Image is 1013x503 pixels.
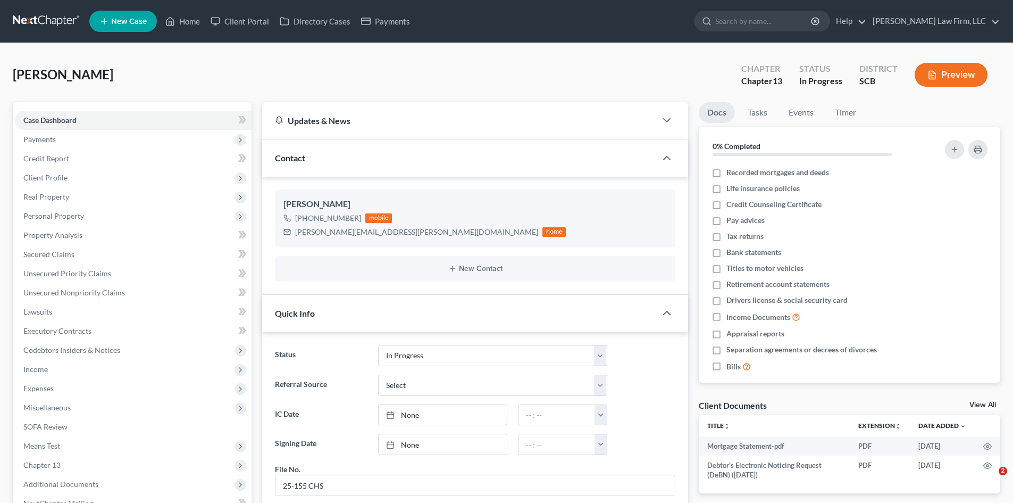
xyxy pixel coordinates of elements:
[365,213,392,223] div: mobile
[356,12,415,31] a: Payments
[15,283,252,302] a: Unsecured Nonpriority Claims
[15,226,252,245] a: Property Analysis
[780,102,822,123] a: Events
[205,12,274,31] a: Client Portal
[13,67,113,82] span: [PERSON_NAME]
[15,321,252,341] a: Executory Contracts
[726,361,741,372] span: Bills
[518,405,595,425] input: -- : --
[23,307,52,316] span: Lawsuits
[23,480,98,489] span: Additional Documents
[23,384,54,393] span: Expenses
[23,173,68,182] span: Client Profile
[726,344,877,355] span: Separation agreements or decrees of divorces
[283,198,667,211] div: [PERSON_NAME]
[850,456,910,485] td: PDF
[699,456,850,485] td: Debtor's Electronic Noticing Request (DeBN) ([DATE])
[23,135,56,144] span: Payments
[826,102,865,123] a: Timer
[160,12,205,31] a: Home
[739,102,776,123] a: Tasks
[15,111,252,130] a: Case Dashboard
[799,63,842,75] div: Status
[799,75,842,87] div: In Progress
[295,227,538,237] div: [PERSON_NAME][EMAIL_ADDRESS][PERSON_NAME][DOMAIN_NAME]
[275,115,643,126] div: Updates & News
[23,460,61,469] span: Chapter 13
[23,422,68,431] span: SOFA Review
[270,345,372,366] label: Status
[15,264,252,283] a: Unsecured Priority Claims
[275,464,300,475] div: File No.
[724,423,730,430] i: unfold_more
[23,154,69,163] span: Credit Report
[726,215,765,226] span: Pay advices
[518,434,595,455] input: -- : --
[910,436,975,456] td: [DATE]
[831,12,866,31] a: Help
[726,279,830,290] span: Retirement account statements
[295,213,361,224] div: [PHONE_NUMBER]
[23,365,48,374] span: Income
[977,467,1002,492] iframe: Intercom live chat
[23,211,84,220] span: Personal Property
[379,434,507,455] a: None
[859,63,898,75] div: District
[895,423,901,430] i: unfold_more
[726,231,764,242] span: Tax returns
[726,312,790,323] span: Income Documents
[15,302,252,321] a: Lawsuits
[270,405,372,426] label: IC Date
[23,288,125,297] span: Unsecured Nonpriority Claims
[741,63,782,75] div: Chapter
[23,345,120,354] span: Codebtors Insiders & Notices
[699,400,767,411] div: Client Documents
[23,441,60,450] span: Means Test
[918,422,966,430] a: Date Added expand_more
[23,116,77,125] span: Case Dashboard
[707,422,730,430] a: Titleunfold_more
[274,12,356,31] a: Directory Cases
[23,269,111,278] span: Unsecured Priority Claims
[960,423,966,430] i: expand_more
[850,436,910,456] td: PDF
[23,326,91,335] span: Executory Contracts
[23,230,82,240] span: Property Analysis
[915,63,987,87] button: Preview
[15,149,252,168] a: Credit Report
[741,75,782,87] div: Chapter
[726,328,784,339] span: Appraisal reports
[713,142,760,151] strong: 0% Completed
[715,11,813,31] input: Search by name...
[726,199,822,210] span: Credit Counseling Certificate
[275,153,305,163] span: Contact
[699,102,735,123] a: Docs
[726,183,800,194] span: Life insurance policies
[969,401,996,409] a: View All
[15,245,252,264] a: Secured Claims
[910,456,975,485] td: [DATE]
[111,18,147,26] span: New Case
[542,227,566,237] div: home
[283,265,667,273] button: New Contact
[379,405,507,425] a: None
[859,75,898,87] div: SCB
[270,375,372,396] label: Referral Source
[726,295,848,306] span: Drivers license & social security card
[275,475,675,496] input: --
[275,308,315,318] span: Quick Info
[23,403,71,412] span: Miscellaneous
[858,422,901,430] a: Extensionunfold_more
[726,247,781,258] span: Bank statements
[270,434,372,455] label: Signing Date
[999,467,1007,475] span: 2
[726,263,803,274] span: Titles to motor vehicles
[23,192,69,201] span: Real Property
[726,167,829,178] span: Recorded mortgages and deeds
[23,250,74,259] span: Secured Claims
[773,76,782,86] span: 13
[867,12,1000,31] a: [PERSON_NAME] Law Firm, LLC
[15,417,252,436] a: SOFA Review
[699,436,850,456] td: Mortgage Statement-pdf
